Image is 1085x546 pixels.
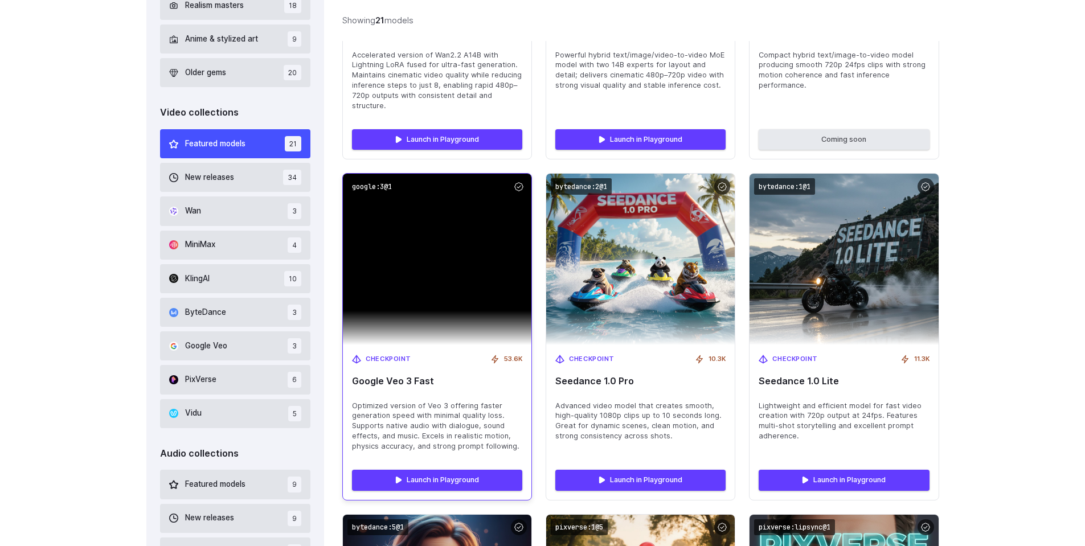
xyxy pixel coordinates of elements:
span: Google Veo 3 Fast [352,376,522,387]
span: MiniMax [185,239,215,251]
button: KlingAI 10 [160,264,311,293]
code: bytedance:5@1 [347,519,408,536]
a: Launch in Playground [759,470,929,490]
span: KlingAI [185,273,210,285]
span: 5 [288,406,301,421]
span: 3 [288,338,301,354]
button: Wan 3 [160,196,311,225]
span: Anime & stylized art [185,33,258,46]
span: Optimized version of Veo 3 offering faster generation speed with minimal quality loss. Supports n... [352,401,522,452]
span: 34 [283,170,301,185]
span: New releases [185,512,234,524]
code: bytedance:2@1 [551,178,612,195]
code: google:3@1 [347,178,396,195]
div: Video collections [160,105,311,120]
button: MiniMax 4 [160,231,311,260]
button: New releases 34 [160,163,311,192]
button: Coming soon [759,129,929,150]
span: 10.3K [709,354,726,364]
button: Featured models 21 [160,129,311,158]
span: 9 [288,511,301,526]
span: 9 [288,31,301,47]
span: 53.6K [504,354,522,364]
span: 3 [288,203,301,219]
span: Featured models [185,478,245,491]
span: PixVerse [185,373,216,386]
span: Featured models [185,138,245,150]
span: ByteDance [185,306,226,319]
button: Featured models 9 [160,470,311,499]
div: Showing models [342,14,413,27]
button: Google Veo 3 [160,331,311,360]
span: 20 [284,65,301,80]
img: Seedance 1.0 Lite [750,174,938,345]
span: Checkpoint [366,354,411,364]
span: 9 [288,477,301,492]
span: Wan [185,205,201,217]
button: Older gems 20 [160,58,311,87]
span: 11.3K [914,354,930,364]
strong: 21 [375,15,384,25]
span: Seedance 1.0 Pro [555,376,726,387]
button: ByteDance 3 [160,298,311,327]
span: Google Veo [185,340,227,352]
span: Compact hybrid text/image-to-video model producing smooth 720p 24fps clips with strong motion coh... [759,50,929,91]
span: New releases [185,171,234,184]
button: Vidu 5 [160,399,311,428]
span: Advanced video model that creates smooth, high-quality 1080p clips up to 10 seconds long. Great f... [555,401,726,442]
a: Launch in Playground [555,129,726,150]
a: Launch in Playground [352,129,522,150]
img: Seedance 1.0 Pro [546,174,735,345]
span: Checkpoint [772,354,818,364]
code: bytedance:1@1 [754,178,815,195]
span: Accelerated version of Wan2.2 A14B with Lightning LoRA fused for ultra-fast generation. Maintains... [352,50,522,111]
div: Audio collections [160,446,311,461]
span: Checkpoint [569,354,615,364]
a: Launch in Playground [555,470,726,490]
span: 6 [288,372,301,387]
span: Vidu [185,407,202,420]
span: 3 [288,305,301,320]
span: 4 [288,237,301,253]
span: Older gems [185,67,226,79]
button: Anime & stylized art 9 [160,24,311,54]
span: 21 [285,136,301,151]
span: Powerful hybrid text/image/video-to-video MoE model with two 14B experts for layout and detail; d... [555,50,726,91]
code: pixverse:lipsync@1 [754,519,835,536]
button: New releases 9 [160,504,311,533]
button: PixVerse 6 [160,365,311,394]
a: Launch in Playground [352,470,522,490]
span: Lightweight and efficient model for fast video creation with 720p output at 24fps. Features multi... [759,401,929,442]
code: pixverse:1@5 [551,519,608,536]
span: 10 [284,271,301,286]
span: Seedance 1.0 Lite [759,376,929,387]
